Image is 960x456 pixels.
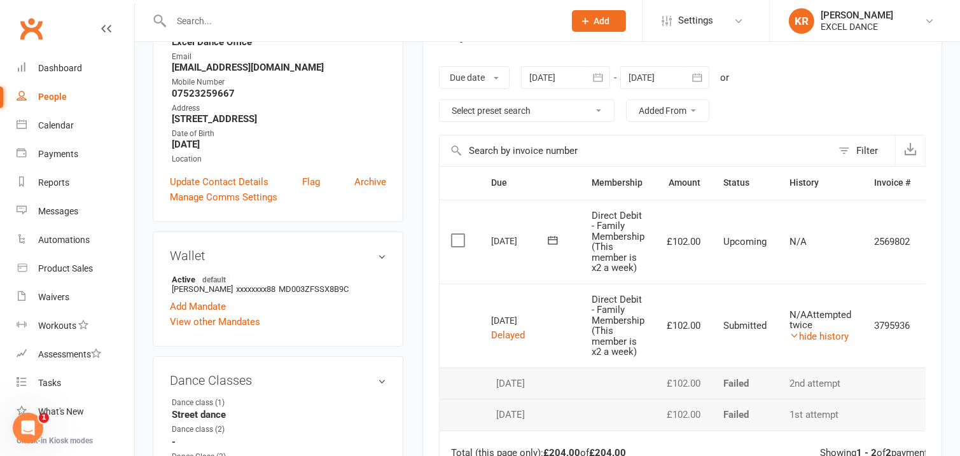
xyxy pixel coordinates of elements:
[713,368,779,399] td: Failed
[863,200,922,284] td: 2569802
[172,62,386,73] strong: [EMAIL_ADDRESS][DOMAIN_NAME]
[17,369,134,397] a: Tasks
[39,413,49,423] span: 1
[38,177,69,188] div: Reports
[354,174,386,190] a: Archive
[656,368,713,399] td: £102.00
[480,167,580,199] th: Due
[440,135,832,166] input: Search by invoice number
[13,413,43,443] iframe: Intercom live chat
[17,312,134,340] a: Workouts
[38,321,76,331] div: Workouts
[38,206,78,216] div: Messages
[172,424,277,436] div: Dance class (2)
[302,174,320,190] a: Flag
[172,409,386,420] strong: Street dance
[172,139,386,150] strong: [DATE]
[236,284,275,294] span: xxxxxxxx88
[17,340,134,369] a: Assessments
[172,76,386,88] div: Mobile Number
[38,406,84,417] div: What's New
[779,368,863,399] td: 2nd attempt
[17,254,134,283] a: Product Sales
[172,153,386,165] div: Location
[713,399,779,431] td: Failed
[721,70,730,85] div: or
[856,143,878,158] div: Filter
[172,102,386,114] div: Address
[17,111,134,140] a: Calendar
[167,12,555,30] input: Search...
[38,378,61,388] div: Tasks
[790,236,807,247] span: N/A
[592,210,644,274] span: Direct Debit - Family Membership (This member is x2 a week)
[724,320,767,331] span: Submitted
[491,310,550,330] div: [DATE]
[172,128,386,140] div: Date of Birth
[17,226,134,254] a: Automations
[170,373,386,387] h3: Dance Classes
[491,329,525,341] a: Delayed
[790,309,807,321] span: N/A
[779,167,863,199] th: History
[656,399,713,431] td: £102.00
[38,149,78,159] div: Payments
[17,83,134,111] a: People
[170,249,386,263] h3: Wallet
[38,63,82,73] div: Dashboard
[279,284,349,294] span: MD003ZFSSX8B9C
[172,436,386,448] strong: -
[863,167,922,199] th: Invoice #
[491,378,569,389] div: [DATE]
[38,235,90,245] div: Automations
[172,36,386,48] strong: Excel Dance Office
[170,190,277,205] a: Manage Comms Settings
[592,294,644,358] span: Direct Debit - Family Membership (This member is x2 a week)
[491,410,569,420] div: [DATE]
[724,236,767,247] span: Upcoming
[17,283,134,312] a: Waivers
[17,140,134,169] a: Payments
[790,331,849,342] a: hide history
[17,197,134,226] a: Messages
[172,397,277,409] div: Dance class (1)
[38,292,69,302] div: Waivers
[832,135,895,166] button: Filter
[38,263,93,273] div: Product Sales
[713,167,779,199] th: Status
[170,314,260,329] a: View other Mandates
[626,99,709,122] button: Added From
[198,274,230,284] span: default
[863,284,922,368] td: 3795936
[170,299,226,314] a: Add Mandate
[172,51,386,63] div: Email
[172,274,380,284] strong: Active
[439,24,517,43] h3: Payments
[38,120,74,130] div: Calendar
[172,88,386,99] strong: 07523259667
[439,66,510,89] button: Due date
[656,167,713,199] th: Amount
[15,13,47,45] a: Clubworx
[38,349,101,359] div: Assessments
[572,10,626,32] button: Add
[821,10,893,21] div: [PERSON_NAME]
[580,167,656,199] th: Membership
[491,231,550,251] div: [DATE]
[790,309,852,331] span: Attempted twice
[789,8,814,34] div: KR
[17,54,134,83] a: Dashboard
[594,16,610,26] span: Add
[17,397,134,426] a: What's New
[678,6,713,35] span: Settings
[656,284,713,368] td: £102.00
[821,21,893,32] div: EXCEL DANCE
[38,92,67,102] div: People
[170,272,386,296] li: [PERSON_NAME]
[17,169,134,197] a: Reports
[172,113,386,125] strong: [STREET_ADDRESS]
[170,174,268,190] a: Update Contact Details
[779,399,863,431] td: 1st attempt
[656,200,713,284] td: £102.00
